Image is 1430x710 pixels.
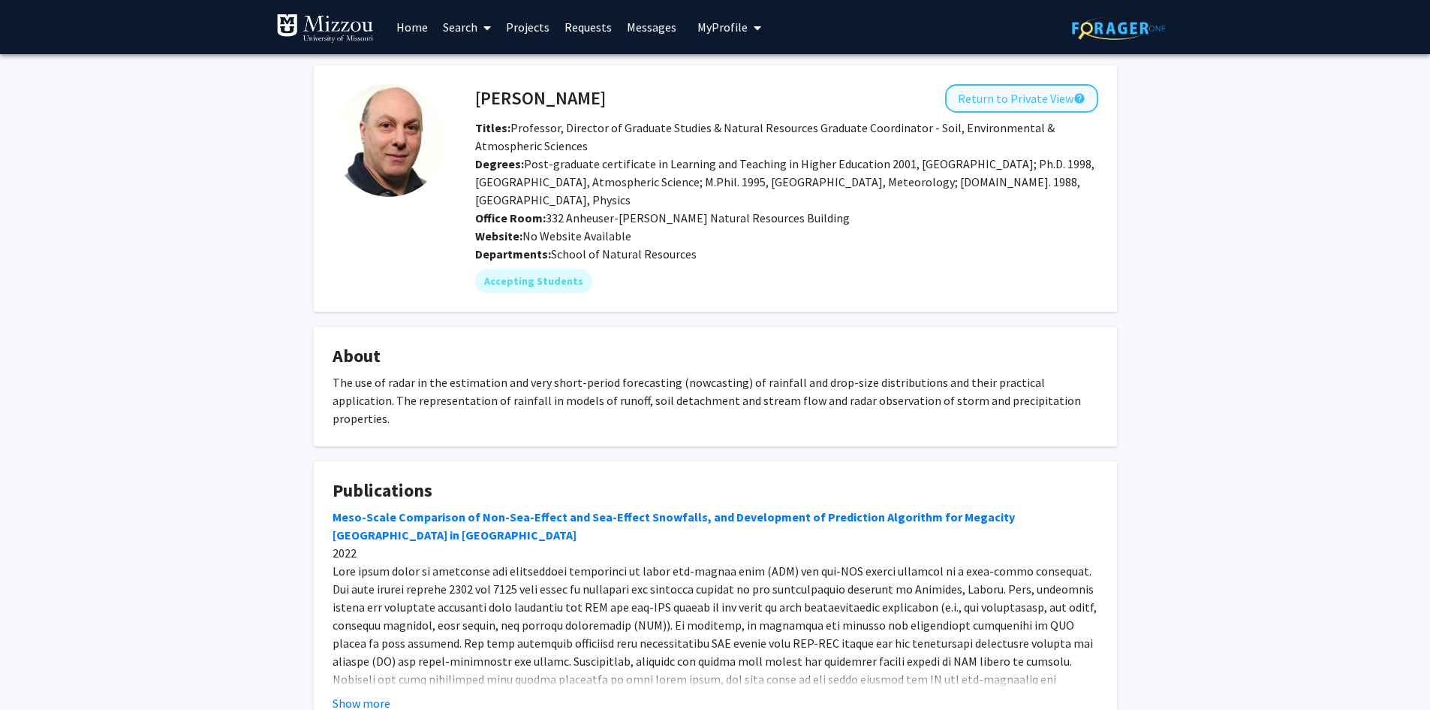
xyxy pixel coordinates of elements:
span: Professor, Director of Graduate Studies & Natural Resources Graduate Coordinator - Soil, Environm... [475,120,1055,153]
b: Website: [475,228,522,243]
img: ForagerOne Logo [1072,17,1166,40]
a: Home [389,1,435,53]
a: Requests [557,1,619,53]
img: Profile Picture [333,84,445,197]
h4: Publications [333,480,1098,502]
b: Titles: [475,120,510,135]
mat-chip: Accepting Students [475,269,592,293]
a: Messages [619,1,684,53]
b: Departments: [475,246,551,261]
img: University of Missouri Logo [276,14,374,44]
button: Return to Private View [945,84,1098,113]
span: School of Natural Resources [551,246,697,261]
span: No Website Available [475,228,631,243]
mat-icon: help [1073,89,1085,107]
a: Projects [498,1,557,53]
h4: [PERSON_NAME] [475,84,606,112]
div: The use of radar in the estimation and very short-period forecasting (nowcasting) of rainfall and... [333,373,1098,428]
h4: About [333,346,1098,367]
a: Search [435,1,498,53]
iframe: Chat [11,642,64,699]
span: Post-graduate certificate in Learning and Teaching in Higher Education 2001, [GEOGRAPHIC_DATA]; P... [475,156,1094,207]
span: 332 Anheuser-[PERSON_NAME] Natural Resources Building [475,210,850,225]
b: Degrees: [475,156,524,171]
b: Office Room: [475,210,546,225]
span: My Profile [697,20,748,35]
a: Meso-Scale Comparison of Non-Sea-Effect and Sea-Effect Snowfalls, and Development of Prediction A... [333,509,1015,542]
